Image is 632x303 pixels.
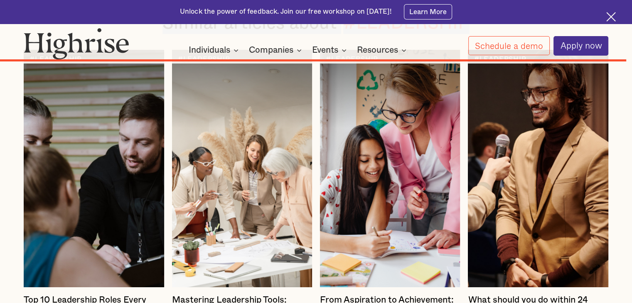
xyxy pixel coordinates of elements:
[468,36,550,55] a: Schedule a demo
[189,45,230,55] div: Individuals
[24,28,129,60] img: Highrise logo
[180,7,392,17] div: Unlock the power of feedback. Join our free workshop on [DATE]!
[312,45,338,55] div: Events
[312,45,349,55] div: Events
[404,4,452,19] a: Learn More
[249,45,293,55] div: Companies
[357,45,398,55] div: Resources
[189,45,241,55] div: Individuals
[357,45,409,55] div: Resources
[606,12,616,22] img: Cross icon
[249,45,304,55] div: Companies
[553,36,608,56] a: Apply now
